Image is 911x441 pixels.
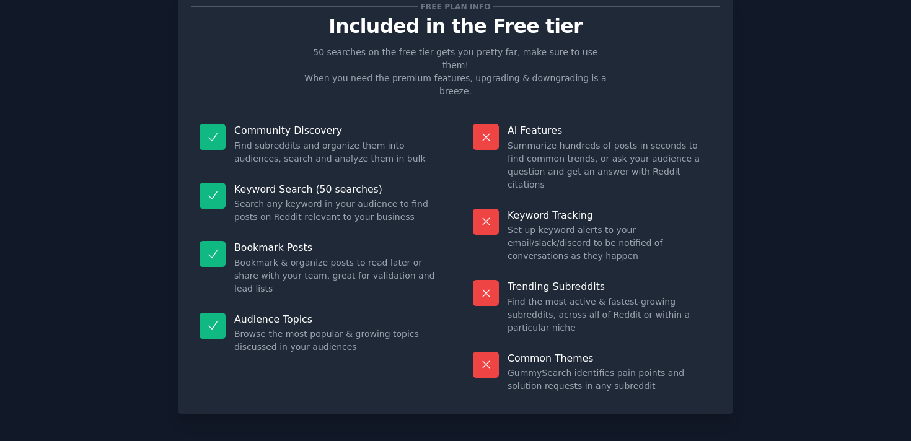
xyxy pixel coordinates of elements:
[234,328,438,354] dd: Browse the most popular & growing topics discussed in your audiences
[234,256,438,295] dd: Bookmark & organize posts to read later or share with your team, great for validation and lead lists
[234,241,438,254] p: Bookmark Posts
[234,198,438,224] dd: Search any keyword in your audience to find posts on Reddit relevant to your business
[508,352,711,365] p: Common Themes
[508,209,711,222] p: Keyword Tracking
[508,367,711,393] dd: GummySearch identifies pain points and solution requests in any subreddit
[508,280,711,293] p: Trending Subreddits
[299,46,612,98] p: 50 searches on the free tier gets you pretty far, make sure to use them! When you need the premiu...
[508,295,711,334] dd: Find the most active & fastest-growing subreddits, across all of Reddit or within a particular niche
[234,139,438,165] dd: Find subreddits and organize them into audiences, search and analyze them in bulk
[508,224,711,263] dd: Set up keyword alerts to your email/slack/discord to be notified of conversations as they happen
[508,139,711,191] dd: Summarize hundreds of posts in seconds to find common trends, or ask your audience a question and...
[508,124,711,137] p: AI Features
[191,15,720,37] p: Included in the Free tier
[234,124,438,137] p: Community Discovery
[234,183,438,196] p: Keyword Search (50 searches)
[234,313,438,326] p: Audience Topics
